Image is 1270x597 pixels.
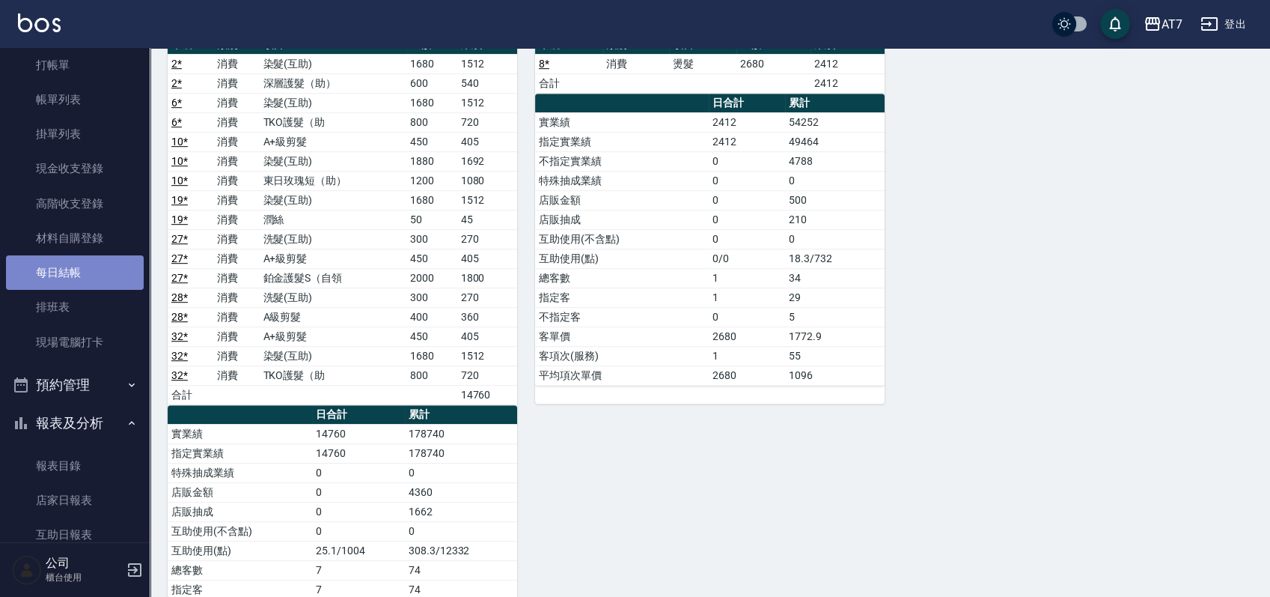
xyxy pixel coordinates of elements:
td: 270 [457,288,517,307]
td: 14760 [312,424,405,443]
button: 預約管理 [6,366,144,404]
a: 材料自購登錄 [6,221,144,255]
td: 2680 [736,54,810,73]
td: 1680 [406,54,457,73]
td: 洗髮(互助) [260,229,407,249]
td: 450 [406,132,457,151]
td: 特殊抽成業績 [535,171,709,190]
td: 消費 [213,268,259,288]
a: 現場電腦打卡 [6,325,144,360]
td: 1512 [457,190,517,210]
td: 指定實業績 [535,132,709,151]
img: Logo [18,13,61,32]
td: 店販抽成 [535,210,709,229]
td: 400 [406,307,457,327]
td: 消費 [602,54,670,73]
button: 報表及分析 [6,404,144,443]
td: 300 [406,229,457,249]
td: 消費 [213,151,259,171]
td: 25.1/1004 [312,541,405,560]
td: 50 [406,210,457,229]
td: 互助使用(點) [535,249,709,268]
a: 現金收支登錄 [6,151,144,186]
td: 1 [709,268,785,288]
td: 2680 [709,327,785,346]
td: 消費 [213,327,259,346]
td: 1080 [457,171,517,190]
td: 178740 [405,424,517,443]
td: 染髮(互助) [260,190,407,210]
td: 店販金額 [535,190,709,210]
td: 2000 [406,268,457,288]
th: 累計 [405,405,517,425]
td: 1512 [457,54,517,73]
td: 合計 [168,385,213,404]
td: 特殊抽成業績 [168,463,312,482]
td: 互助使用(點) [168,541,312,560]
td: 4788 [785,151,885,171]
td: 29 [785,288,885,307]
td: 1680 [406,346,457,366]
td: 店販抽成 [168,502,312,521]
td: 18.3/732 [785,249,885,268]
td: 0 [405,463,517,482]
td: 450 [406,327,457,346]
a: 每日結帳 [6,255,144,290]
td: 500 [785,190,885,210]
td: 深層護髮（助） [260,73,407,93]
td: 2412 [709,112,785,132]
td: 染髮(互助) [260,93,407,112]
td: 405 [457,132,517,151]
td: 1800 [457,268,517,288]
td: 0/0 [709,249,785,268]
td: 720 [457,366,517,385]
td: 潤絲 [260,210,407,229]
th: 日合計 [312,405,405,425]
td: 洗髮(互助) [260,288,407,307]
button: AT7 [1138,9,1188,40]
td: 55 [785,346,885,366]
td: 1096 [785,366,885,385]
a: 互助日報表 [6,518,144,552]
td: 2412 [810,54,885,73]
td: 消費 [213,249,259,268]
td: A級剪髮 [260,307,407,327]
a: 掛單列表 [6,117,144,151]
div: AT7 [1161,15,1182,34]
td: 指定客 [535,288,709,307]
td: 308.3/12332 [405,541,517,560]
td: 消費 [213,190,259,210]
td: 4360 [405,482,517,502]
td: 實業績 [535,112,709,132]
td: 74 [405,560,517,580]
td: 平均項次單價 [535,366,709,385]
td: TKO護髮（助 [260,366,407,385]
td: 800 [406,112,457,132]
td: 34 [785,268,885,288]
td: 1772.9 [785,327,885,346]
td: 800 [406,366,457,385]
td: 0 [405,521,517,541]
table: a dense table [535,94,885,386]
td: 540 [457,73,517,93]
td: 5 [785,307,885,327]
td: 東日玫瑰短（助） [260,171,407,190]
td: 染髮(互助) [260,346,407,366]
td: 405 [457,327,517,346]
td: 不指定客 [535,307,709,327]
td: 0 [709,229,785,249]
td: 1200 [406,171,457,190]
td: 54252 [785,112,885,132]
td: 1662 [405,502,517,521]
td: 1692 [457,151,517,171]
a: 報表目錄 [6,449,144,483]
a: 帳單列表 [6,82,144,117]
td: 消費 [213,93,259,112]
button: 登出 [1194,10,1252,38]
td: 450 [406,249,457,268]
td: 270 [457,229,517,249]
td: 客項次(服務) [535,346,709,366]
td: 405 [457,249,517,268]
td: 染髮(互助) [260,151,407,171]
td: 1880 [406,151,457,171]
